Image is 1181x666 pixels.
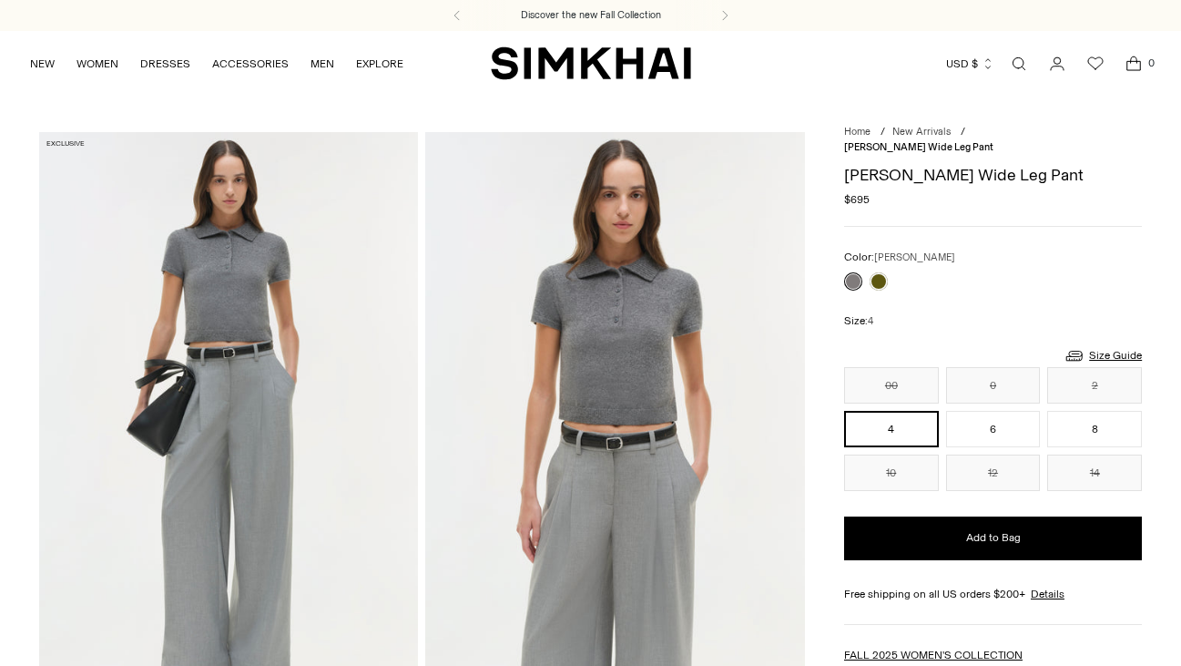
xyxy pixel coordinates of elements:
a: ACCESSORIES [212,44,289,84]
nav: breadcrumbs [844,125,1142,155]
button: 10 [844,455,939,491]
label: Size: [844,313,873,330]
a: Open search modal [1001,46,1037,82]
button: 00 [844,367,939,404]
button: USD $ [946,44,994,84]
label: Color: [844,249,955,266]
span: Add to Bag [966,530,1021,546]
button: 12 [946,455,1041,491]
a: SIMKHAI [491,46,691,81]
a: DRESSES [140,44,190,84]
a: Discover the new Fall Collection [521,8,661,23]
button: 8 [1047,411,1142,447]
button: 4 [844,411,939,447]
button: 2 [1047,367,1142,404]
a: Size Guide [1064,344,1142,367]
h1: [PERSON_NAME] Wide Leg Pant [844,167,1142,183]
button: 14 [1047,455,1142,491]
a: Wishlist [1077,46,1114,82]
a: WOMEN [76,44,118,84]
span: $695 [844,191,870,208]
span: 4 [868,315,873,327]
a: MEN [311,44,334,84]
button: 0 [946,367,1041,404]
span: 0 [1143,55,1159,71]
button: 6 [946,411,1041,447]
a: FALL 2025 WOMEN'S COLLECTION [844,649,1023,661]
button: Add to Bag [844,517,1142,560]
div: / [961,125,965,140]
div: Free shipping on all US orders $200+ [844,586,1142,602]
div: / [881,125,885,140]
a: Go to the account page [1039,46,1075,82]
a: Home [844,126,870,138]
a: Details [1031,586,1064,602]
span: [PERSON_NAME] [874,251,955,263]
a: EXPLORE [356,44,403,84]
span: [PERSON_NAME] Wide Leg Pant [844,141,993,153]
a: New Arrivals [892,126,951,138]
a: Open cart modal [1115,46,1152,82]
a: NEW [30,44,55,84]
